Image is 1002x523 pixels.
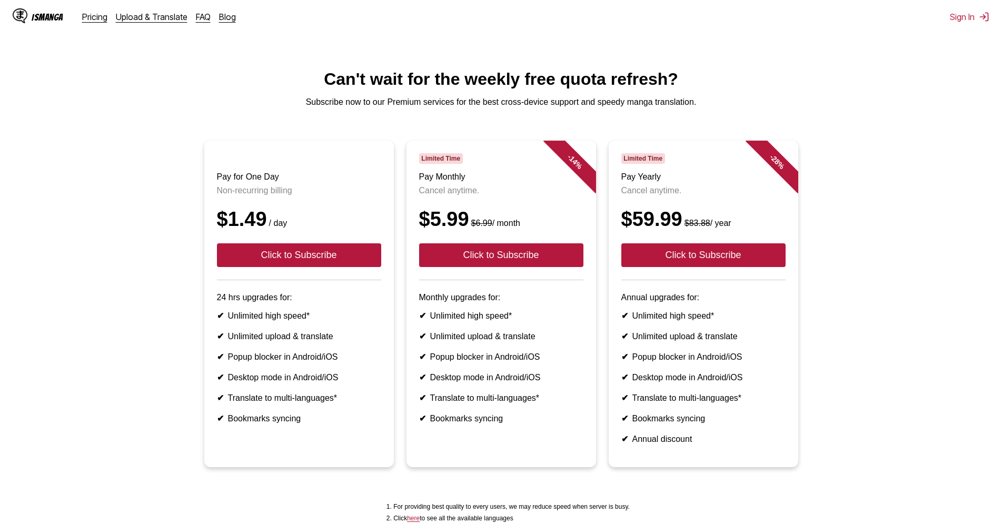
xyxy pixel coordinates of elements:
[419,352,583,362] li: Popup blocker in Android/iOS
[393,503,630,510] li: For providing best quality to every users, we may reduce speed when server is busy.
[419,331,583,341] li: Unlimited upload & translate
[217,352,224,361] b: ✔
[217,373,224,382] b: ✔
[217,311,381,321] li: Unlimited high speed*
[621,414,628,423] b: ✔
[621,373,628,382] b: ✔
[8,97,994,107] p: Subscribe now to our Premium services for the best cross-device support and speedy manga translat...
[745,130,808,193] div: - 28 %
[217,393,381,403] li: Translate to multi-languages*
[217,208,381,231] div: $1.49
[950,12,989,22] button: Sign In
[217,311,224,320] b: ✔
[621,331,786,341] li: Unlimited upload & translate
[419,186,583,195] p: Cancel anytime.
[621,208,786,231] div: $59.99
[407,515,420,522] a: Available languages
[419,352,426,361] b: ✔
[419,243,583,267] button: Click to Subscribe
[419,414,426,423] b: ✔
[621,153,665,164] span: Limited Time
[32,12,63,22] div: IsManga
[419,393,583,403] li: Translate to multi-languages*
[419,311,426,320] b: ✔
[217,293,381,302] p: 24 hrs upgrades for:
[393,515,630,522] li: Click to see all the available languages
[217,243,381,267] button: Click to Subscribe
[217,393,224,402] b: ✔
[419,372,583,382] li: Desktop mode in Android/iOS
[682,219,731,228] small: / year
[116,12,187,22] a: Upload & Translate
[8,70,994,89] h1: Can't wait for the weekly free quota refresh?
[217,372,381,382] li: Desktop mode in Android/iOS
[219,12,236,22] a: Blog
[621,332,628,341] b: ✔
[217,414,224,423] b: ✔
[217,331,381,341] li: Unlimited upload & translate
[267,219,287,228] small: / day
[217,186,381,195] p: Non-recurring billing
[419,208,583,231] div: $5.99
[13,8,82,25] a: IsManga LogoIsManga
[621,172,786,182] h3: Pay Yearly
[621,393,628,402] b: ✔
[196,12,211,22] a: FAQ
[419,172,583,182] h3: Pay Monthly
[621,393,786,403] li: Translate to multi-languages*
[684,219,710,228] s: $83.88
[217,172,381,182] h3: Pay for One Day
[419,293,583,302] p: Monthly upgrades for:
[471,219,492,228] s: $6.99
[419,311,583,321] li: Unlimited high speed*
[621,352,786,362] li: Popup blocker in Android/iOS
[621,186,786,195] p: Cancel anytime.
[543,130,606,193] div: - 14 %
[621,435,628,443] b: ✔
[419,413,583,423] li: Bookmarks syncing
[419,332,426,341] b: ✔
[621,311,786,321] li: Unlimited high speed*
[419,393,426,402] b: ✔
[419,153,463,164] span: Limited Time
[217,413,381,423] li: Bookmarks syncing
[621,413,786,423] li: Bookmarks syncing
[621,434,786,444] li: Annual discount
[979,12,989,22] img: Sign out
[82,12,107,22] a: Pricing
[419,373,426,382] b: ✔
[621,293,786,302] p: Annual upgrades for:
[217,332,224,341] b: ✔
[621,352,628,361] b: ✔
[13,8,27,23] img: IsManga Logo
[621,243,786,267] button: Click to Subscribe
[217,352,381,362] li: Popup blocker in Android/iOS
[469,219,520,228] small: / month
[621,311,628,320] b: ✔
[621,372,786,382] li: Desktop mode in Android/iOS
